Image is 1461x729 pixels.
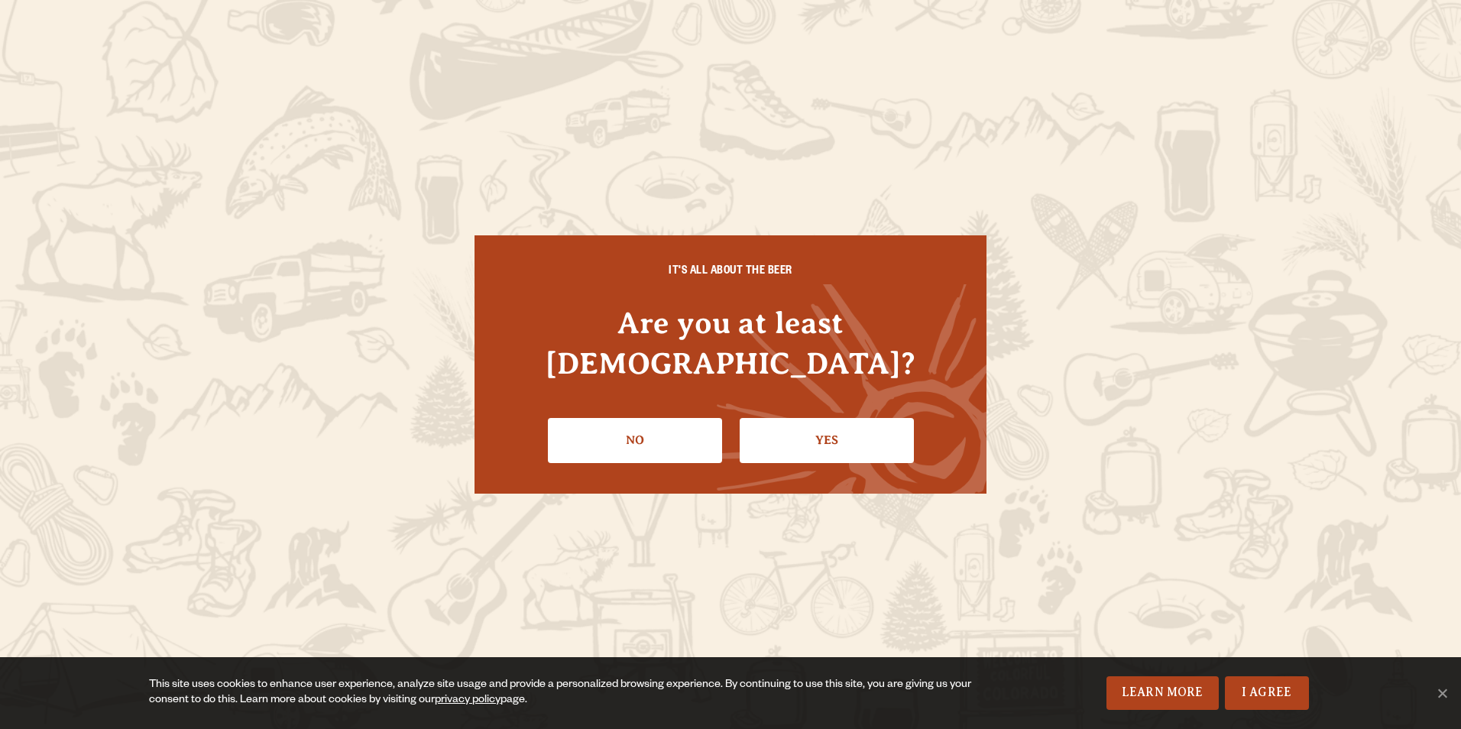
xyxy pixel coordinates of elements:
h4: Are you at least [DEMOGRAPHIC_DATA]? [505,303,956,384]
a: No [548,418,722,462]
h6: IT'S ALL ABOUT THE BEER [505,266,956,280]
span: No [1434,685,1450,701]
a: privacy policy [435,695,500,707]
a: I Agree [1225,676,1309,710]
div: This site uses cookies to enhance user experience, analyze site usage and provide a personalized ... [149,678,980,708]
a: Learn More [1106,676,1219,710]
a: Confirm I'm 21 or older [740,418,914,462]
